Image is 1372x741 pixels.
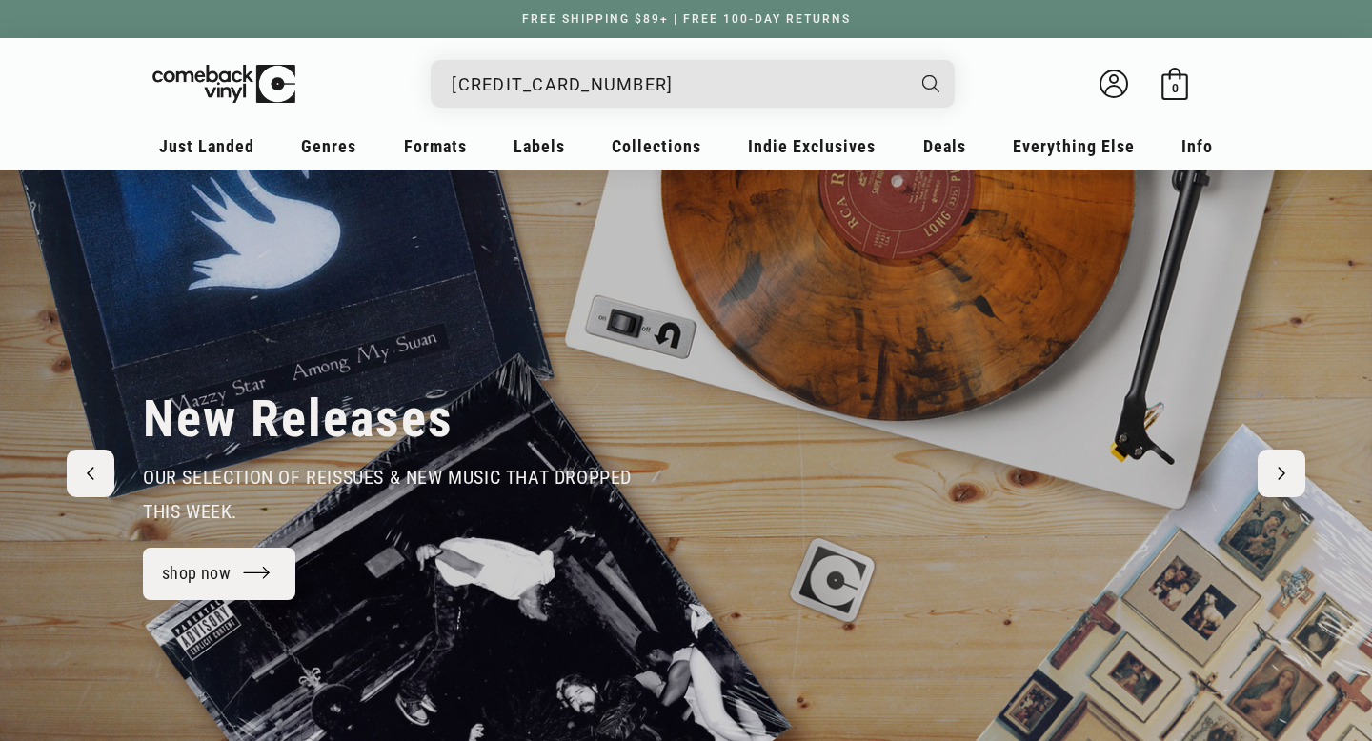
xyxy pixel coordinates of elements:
button: Search [906,60,958,108]
span: Just Landed [159,136,254,156]
span: Collections [612,136,701,156]
span: Labels [514,136,565,156]
span: Formats [404,136,467,156]
input: search [452,65,903,104]
span: Deals [923,136,966,156]
span: 0 [1172,81,1179,95]
span: Indie Exclusives [748,136,876,156]
span: our selection of reissues & new music that dropped this week. [143,466,632,523]
span: Genres [301,136,356,156]
span: Info [1181,136,1213,156]
a: FREE SHIPPING $89+ | FREE 100-DAY RETURNS [503,12,870,26]
a: shop now [143,548,295,600]
h2: New Releases [143,388,454,451]
div: Search [431,60,955,108]
button: Next slide [1258,450,1305,497]
button: Previous slide [67,450,114,497]
span: Everything Else [1013,136,1135,156]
